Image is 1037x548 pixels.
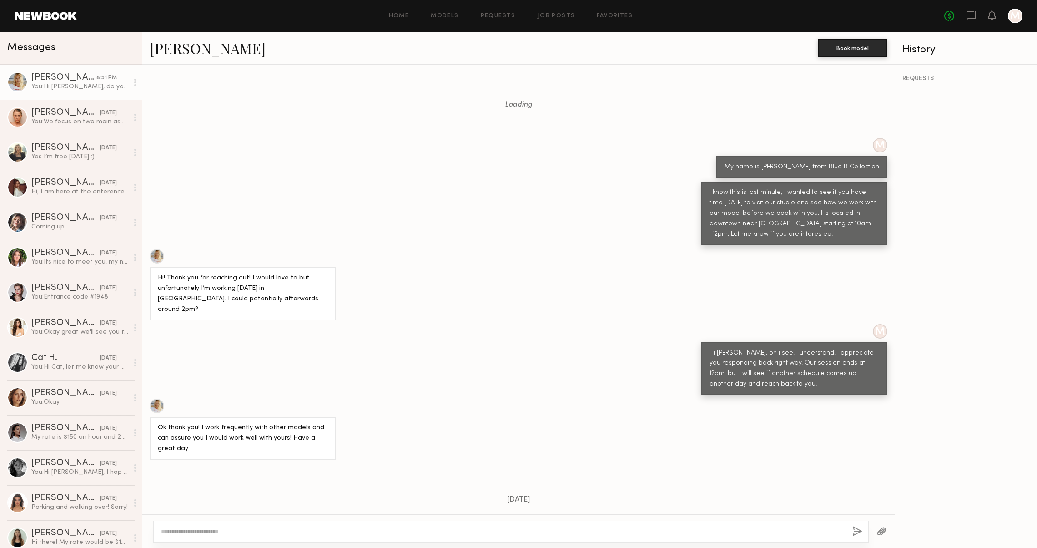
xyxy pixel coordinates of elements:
[100,494,117,503] div: [DATE]
[150,38,266,58] a: [PERSON_NAME]
[31,319,100,328] div: [PERSON_NAME]
[31,529,100,538] div: [PERSON_NAME]
[818,39,887,57] button: Book model
[31,258,128,266] div: You: Its nice to meet you, my name is [PERSON_NAME] and I am the Head Designer at Blue B Collecti...
[31,468,128,477] div: You: Hi [PERSON_NAME], I hop you are well :) I just wanted to see if your available [DATE] (5/20)...
[100,179,117,188] div: [DATE]
[431,13,458,19] a: Models
[725,162,879,173] div: My name is [PERSON_NAME] from Blue B Collection
[507,496,530,504] span: [DATE]
[710,188,879,240] div: I know this is last minute, I wanted to see if you have time [DATE] to visit our studio and see h...
[31,249,100,258] div: [PERSON_NAME]
[31,117,128,126] div: You: We focus on two main aspects: first, the online portfolio. When candidates arrive, they ofte...
[31,328,128,336] div: You: Okay great we'll see you then
[100,354,117,363] div: [DATE]
[96,74,117,82] div: 8:51 PM
[100,424,117,433] div: [DATE]
[100,214,117,223] div: [DATE]
[31,284,100,293] div: [PERSON_NAME]
[100,389,117,398] div: [DATE]
[100,109,117,117] div: [DATE]
[31,424,100,433] div: [PERSON_NAME]
[31,433,128,441] div: My rate is $150 an hour and 2 hours minimum
[31,538,128,547] div: Hi there! My rate would be $100/hr after fees so a $200 flat rate.
[481,13,516,19] a: Requests
[100,319,117,328] div: [DATE]
[389,13,409,19] a: Home
[31,178,100,188] div: [PERSON_NAME]
[31,503,128,512] div: Parking and walking over! Sorry!
[31,143,100,152] div: [PERSON_NAME]
[31,494,100,503] div: [PERSON_NAME]
[100,144,117,152] div: [DATE]
[31,108,100,117] div: [PERSON_NAME]
[31,223,128,231] div: Coming up
[7,42,55,53] span: Messages
[597,13,633,19] a: Favorites
[710,348,879,390] div: Hi [PERSON_NAME], oh i see. I understand. I appreciate you responding back right way. Our session...
[31,188,128,196] div: Hi, I am here at the enterence
[538,13,575,19] a: Job Posts
[31,293,128,301] div: You: Entrance code #1948
[902,45,1030,55] div: History
[31,398,128,406] div: You: Okay
[158,423,327,454] div: Ok thank you! I work frequently with other models and can assure you I would work well with yours...
[31,389,100,398] div: [PERSON_NAME]
[902,76,1030,82] div: REQUESTS
[158,273,327,315] div: Hi! Thank you for reaching out! I would love to but unfortunately I’m working [DATE] in [GEOGRAPH...
[818,44,887,51] a: Book model
[100,529,117,538] div: [DATE]
[31,213,100,223] div: [PERSON_NAME]
[31,73,96,82] div: [PERSON_NAME]
[31,354,100,363] div: Cat H.
[100,284,117,293] div: [DATE]
[31,459,100,468] div: [PERSON_NAME]
[31,82,128,91] div: You: Hi [PERSON_NAME], do you have avaiability on 9/2 for a one hour test shot?
[31,363,128,371] div: You: Hi Cat, let me know your availability
[1008,9,1022,23] a: M
[505,101,532,109] span: Loading
[31,152,128,161] div: Yes I’m free [DATE] :)
[100,249,117,258] div: [DATE]
[100,459,117,468] div: [DATE]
